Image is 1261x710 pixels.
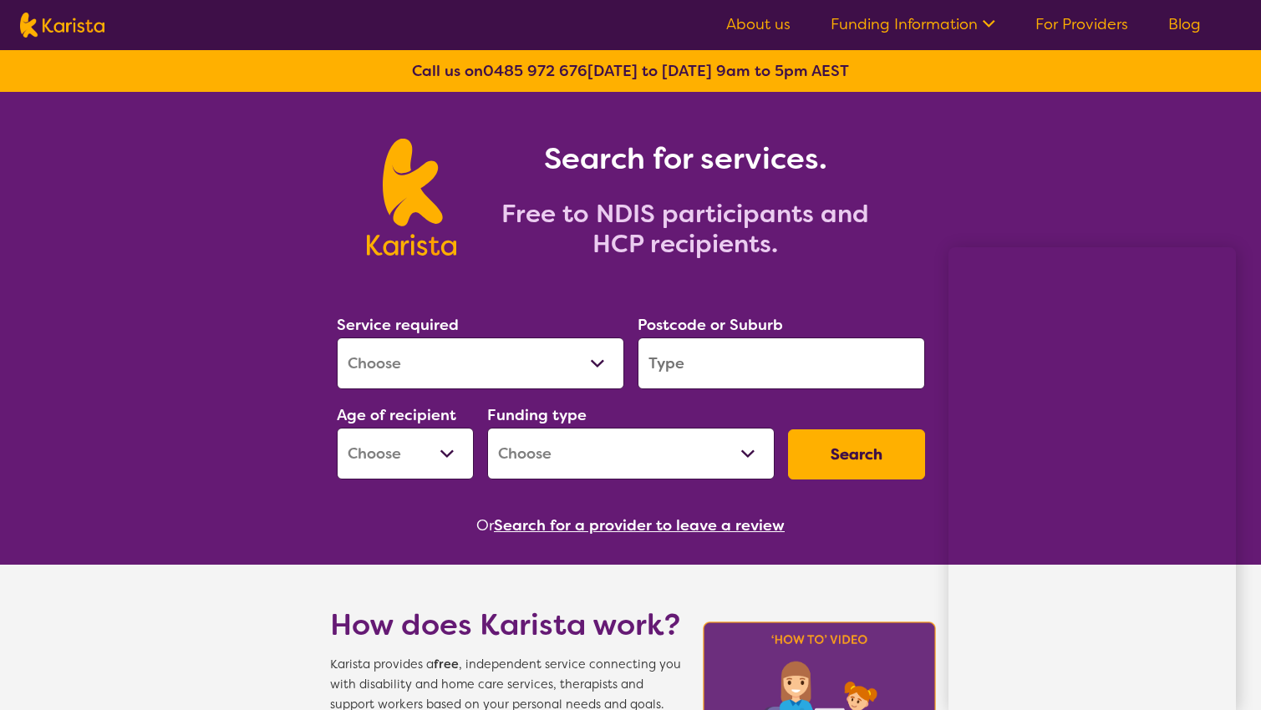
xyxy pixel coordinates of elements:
[788,429,925,479] button: Search
[487,405,587,425] label: Funding type
[20,13,104,38] img: Karista logo
[434,657,459,672] b: free
[638,315,783,335] label: Postcode or Suburb
[337,315,459,335] label: Service required
[330,605,681,645] h1: How does Karista work?
[476,139,894,179] h1: Search for services.
[638,337,925,389] input: Type
[483,61,587,81] a: 0485 972 676
[1035,14,1128,34] a: For Providers
[337,405,456,425] label: Age of recipient
[412,61,849,81] b: Call us on [DATE] to [DATE] 9am to 5pm AEST
[494,513,785,538] button: Search for a provider to leave a review
[476,513,494,538] span: Or
[476,199,894,259] h2: Free to NDIS participants and HCP recipients.
[367,139,456,256] img: Karista logo
[948,247,1236,710] iframe: Chat Window
[726,14,791,34] a: About us
[1168,14,1201,34] a: Blog
[831,14,995,34] a: Funding Information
